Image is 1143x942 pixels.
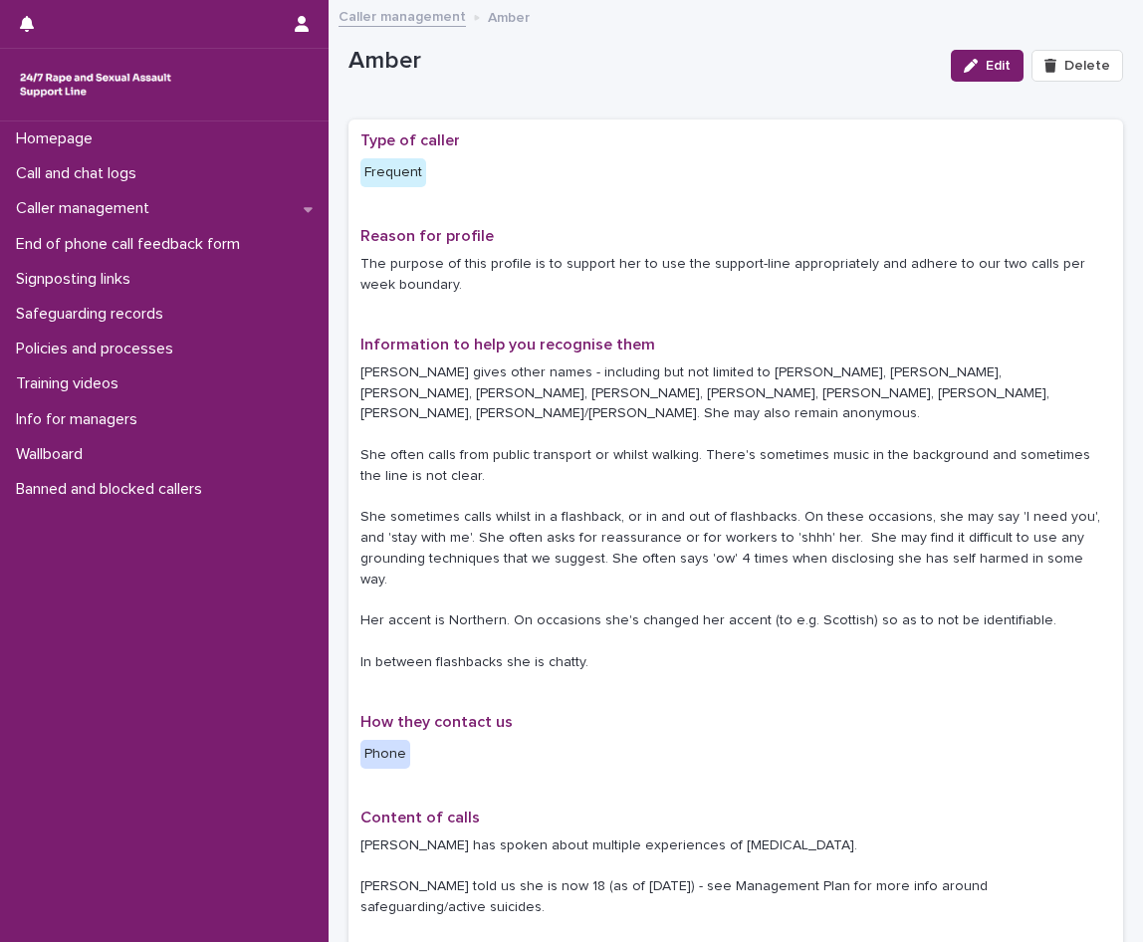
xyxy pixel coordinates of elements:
[8,270,146,289] p: Signposting links
[360,254,1111,296] p: The purpose of this profile is to support her to use the support-line appropriately and adhere to...
[8,235,256,254] p: End of phone call feedback form
[951,50,1024,82] button: Edit
[8,410,153,429] p: Info for managers
[16,65,175,105] img: rhQMoQhaT3yELyF149Cw
[360,132,460,148] span: Type of caller
[360,740,410,769] div: Phone
[8,480,218,499] p: Banned and blocked callers
[1064,59,1110,73] span: Delete
[339,4,466,27] a: Caller management
[488,5,530,27] p: Amber
[360,362,1111,673] p: [PERSON_NAME] gives other names - including but not limited to [PERSON_NAME], [PERSON_NAME], [PER...
[8,340,189,358] p: Policies and processes
[8,199,165,218] p: Caller management
[348,47,935,76] p: Amber
[8,164,152,183] p: Call and chat logs
[8,374,134,393] p: Training videos
[1031,50,1123,82] button: Delete
[360,158,426,187] div: Frequent
[8,129,109,148] p: Homepage
[8,445,99,464] p: Wallboard
[360,228,494,244] span: Reason for profile
[986,59,1011,73] span: Edit
[360,714,513,730] span: How they contact us
[8,305,179,324] p: Safeguarding records
[360,337,655,353] span: Information to help you recognise them
[360,810,480,825] span: Content of calls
